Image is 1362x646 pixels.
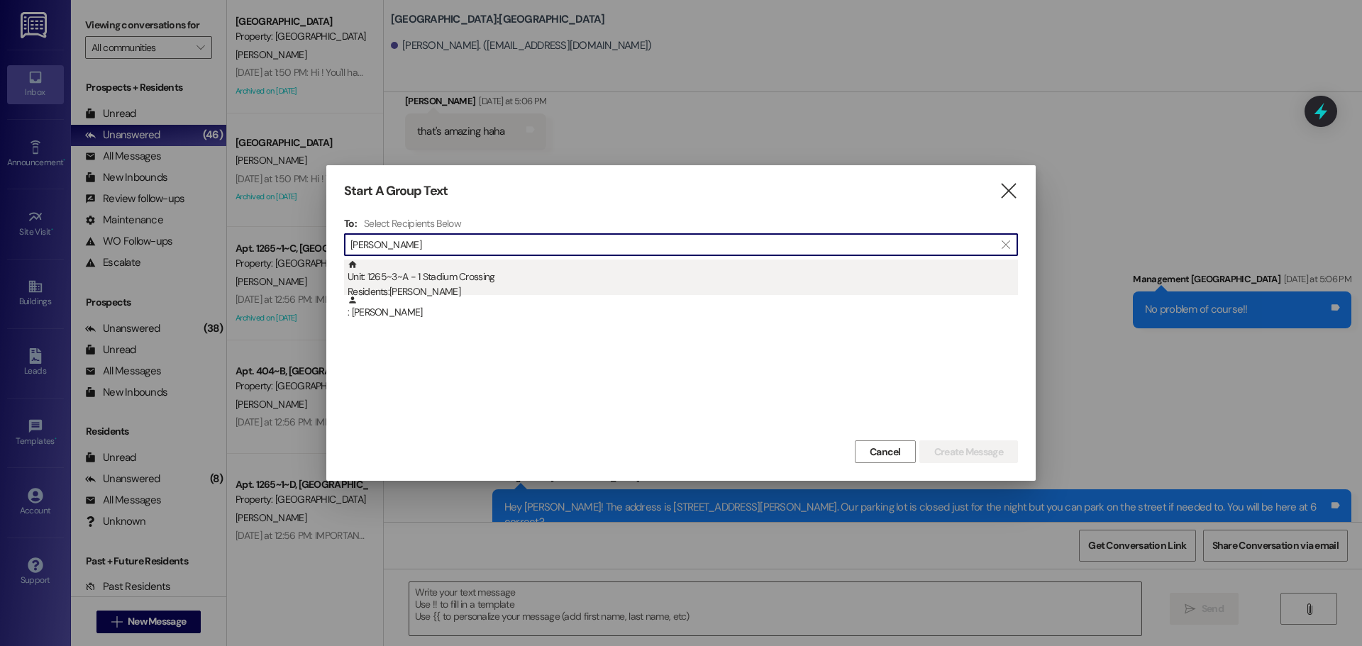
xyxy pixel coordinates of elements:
h4: Select Recipients Below [364,217,461,230]
div: : [PERSON_NAME] [348,295,1018,320]
button: Cancel [855,440,916,463]
div: Unit: 1265~3~A - 1 Stadium Crossing [348,260,1018,300]
span: Cancel [870,445,901,460]
button: Create Message [919,440,1018,463]
i:  [1002,239,1009,250]
div: Residents: [PERSON_NAME] [348,284,1018,299]
div: Unit: 1265~3~A - 1 Stadium CrossingResidents:[PERSON_NAME] [344,260,1018,295]
div: : [PERSON_NAME] [344,295,1018,330]
span: Create Message [934,445,1003,460]
button: Clear text [995,234,1017,255]
i:  [999,184,1018,199]
h3: To: [344,217,357,230]
input: Search for any contact or apartment [350,235,995,255]
h3: Start A Group Text [344,183,448,199]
